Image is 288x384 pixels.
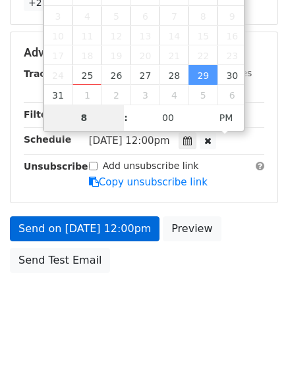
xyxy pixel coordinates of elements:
[130,65,159,85] span: August 27, 2025
[130,45,159,65] span: August 20, 2025
[188,26,217,45] span: August 15, 2025
[159,85,188,105] span: September 4, 2025
[10,248,110,273] a: Send Test Email
[101,26,130,45] span: August 12, 2025
[24,109,57,120] strong: Filters
[72,26,101,45] span: August 11, 2025
[188,65,217,85] span: August 29, 2025
[124,105,128,131] span: :
[44,26,73,45] span: August 10, 2025
[163,216,221,241] a: Preview
[130,85,159,105] span: September 3, 2025
[217,6,246,26] span: August 9, 2025
[159,26,188,45] span: August 14, 2025
[159,45,188,65] span: August 21, 2025
[130,6,159,26] span: August 6, 2025
[44,85,73,105] span: August 31, 2025
[208,105,245,131] span: Click to toggle
[101,65,130,85] span: August 26, 2025
[128,105,208,131] input: Minute
[44,45,73,65] span: August 17, 2025
[217,65,246,85] span: August 30, 2025
[72,65,101,85] span: August 25, 2025
[130,26,159,45] span: August 13, 2025
[217,26,246,45] span: August 16, 2025
[217,85,246,105] span: September 6, 2025
[188,85,217,105] span: September 5, 2025
[24,134,71,145] strong: Schedule
[89,135,170,147] span: [DATE] 12:00pm
[103,159,199,173] label: Add unsubscribe link
[44,6,73,26] span: August 3, 2025
[188,6,217,26] span: August 8, 2025
[89,176,208,188] a: Copy unsubscribe link
[72,6,101,26] span: August 4, 2025
[44,65,73,85] span: August 24, 2025
[24,45,264,60] h5: Advanced
[72,45,101,65] span: August 18, 2025
[159,6,188,26] span: August 7, 2025
[72,85,101,105] span: September 1, 2025
[101,85,130,105] span: September 2, 2025
[24,161,88,172] strong: Unsubscribe
[101,6,130,26] span: August 5, 2025
[101,45,130,65] span: August 19, 2025
[217,45,246,65] span: August 23, 2025
[159,65,188,85] span: August 28, 2025
[10,216,159,241] a: Send on [DATE] 12:00pm
[24,68,68,79] strong: Tracking
[44,105,125,131] input: Hour
[222,321,288,384] iframe: Chat Widget
[188,45,217,65] span: August 22, 2025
